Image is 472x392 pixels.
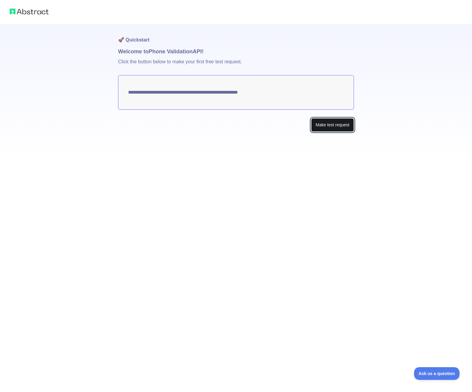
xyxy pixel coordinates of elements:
[311,118,354,132] button: Make test request
[118,47,354,56] h1: Welcome to Phone Validation API!
[118,24,354,47] h1: 🚀 Quickstart
[118,56,354,75] p: Click the button below to make your first free test request.
[414,367,460,380] iframe: Toggle Customer Support
[10,7,49,16] img: Abstract logo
